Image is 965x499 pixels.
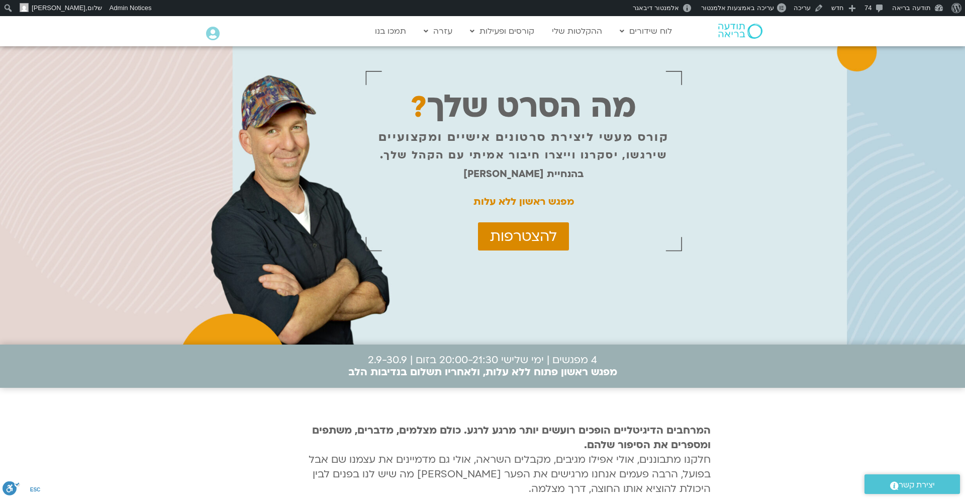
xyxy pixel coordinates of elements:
[463,168,584,181] strong: בהנחיית [PERSON_NAME]
[32,4,85,12] span: [PERSON_NAME]
[312,424,711,452] strong: המרחבים הדיגיטליים הופכים רועשים יותר מרגע לרגע. כולם מצלמים, מדברים, משתפים ומספרים את הסיפור שלהם.
[348,365,617,379] b: מפגש ראשון פתוח ללא עלות, ולאחריו תשלום בנדיבות הלב
[490,228,557,244] span: להצטרפות
[348,354,617,378] p: 4 מפגשים | ימי שלישי 20:00-21:30 בזום | 2.9-30.9
[864,474,960,494] a: יצירת קשר
[370,22,411,41] a: תמכו בנו
[547,22,607,41] a: ההקלטות שלי
[615,22,677,41] a: לוח שידורים
[380,149,667,162] p: שירגשו, יסקרנו וייצרו חיבור אמיתי עם הקהל שלך.
[419,22,457,41] a: עזרה
[378,131,668,144] p: קורס מעשי ליצירת סרטונים אישיים ומקצועיים
[478,222,569,251] a: להצטרפות
[465,22,539,41] a: קורסים ופעילות
[701,4,774,12] span: עריכה באמצעות אלמנטור
[411,88,427,127] span: ?
[718,24,762,39] img: תודעה בריאה
[899,478,935,492] span: יצירת קשר
[473,195,574,208] strong: מפגש ראשון ללא עלות
[411,101,636,114] p: מה הסרט שלך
